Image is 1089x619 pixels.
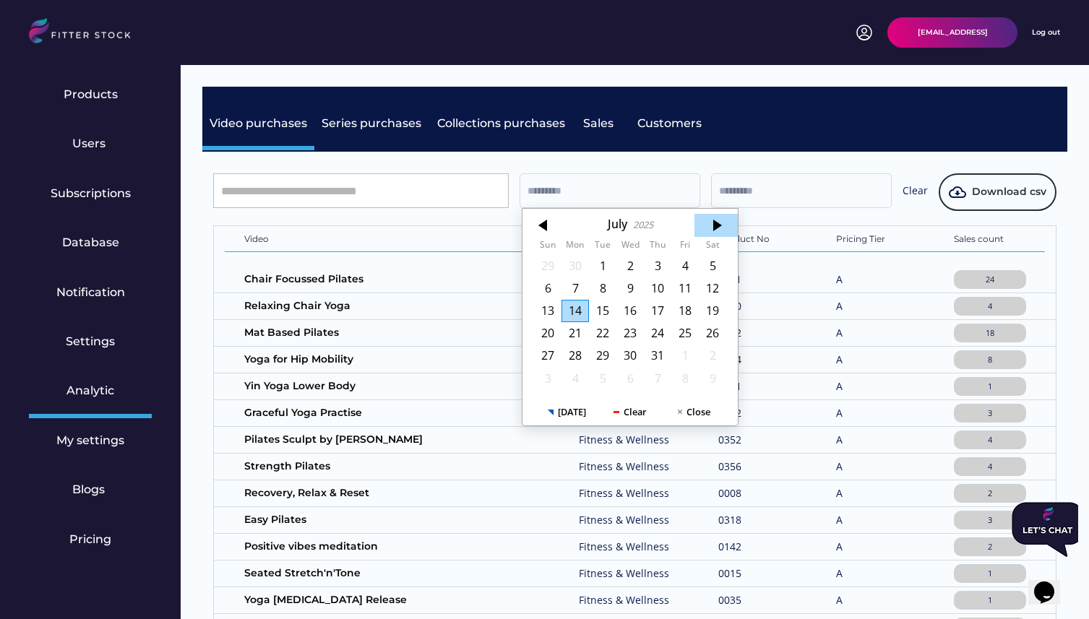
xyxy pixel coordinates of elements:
[836,433,908,447] div: A
[718,513,791,527] div: 0318
[718,299,791,313] div: 0010
[72,136,108,152] div: Users
[699,240,726,254] th: Saturday
[957,407,1023,418] div: 3
[718,406,791,420] div: 0052
[718,326,791,340] div: 0002
[561,300,589,322] div: 7/14/2025
[616,240,644,254] th: Wednesday
[244,326,533,340] div: Mat Based Pilates
[29,18,143,48] img: LOGO.svg
[1028,561,1075,605] iframe: chat widget
[244,486,533,501] div: Recovery, Relax & Reset
[644,300,671,322] div: 7/17/2025
[244,433,533,447] div: Pilates Sculpt by [PERSON_NAME]
[718,233,791,248] div: Product No
[616,300,644,322] div: 7/16/2025
[589,345,616,367] div: 7/29/2025
[836,486,908,501] div: A
[836,459,908,474] div: A
[534,277,561,300] div: 7/06/2025
[957,488,1023,498] div: 2
[644,322,671,345] div: 7/24/2025
[579,540,673,554] div: Fitness & Wellness
[836,299,908,313] div: A
[579,433,673,447] div: Fitness & Wellness
[608,217,627,231] div: July
[589,300,616,322] div: 7/15/2025
[210,116,307,131] div: Video purchases
[633,220,653,230] div: 2025
[957,594,1023,605] div: 1
[244,593,533,607] div: Yoga [MEDICAL_DATA] Release
[957,274,1023,285] div: 24
[589,368,616,390] div: 8/05/2025
[644,345,671,367] div: 7/31/2025
[579,459,673,474] div: Fitness & Wellness
[836,326,908,340] div: A
[644,255,671,277] div: 7/03/2025
[836,352,908,367] div: A
[939,173,1056,211] button: Download csv
[671,368,699,390] div: 8/08/2025
[322,116,423,131] div: Series purchases
[244,406,533,420] div: Graceful Yoga Practise
[244,299,533,313] div: Relaxing Chair Yoga
[1006,496,1078,563] iframe: chat widget
[589,277,616,300] div: 7/08/2025
[6,6,78,61] img: Chat attention grabber
[561,368,589,390] div: 8/04/2025
[954,233,1026,248] div: Sales count
[244,566,533,581] div: Seated Stretch'n'Tone
[72,482,108,498] div: Blogs
[51,186,131,202] div: Subscriptions
[671,255,699,277] div: 7/04/2025
[1032,27,1060,38] div: Log out
[69,532,111,547] div: Pricing
[957,327,1023,338] div: 18
[589,322,616,345] div: 7/22/2025
[244,272,533,287] div: Chair Focussed Pilates
[579,566,673,581] div: Fitness & Wellness
[671,300,699,322] div: 7/18/2025
[244,233,533,248] div: Video
[903,183,928,202] div: Clear
[972,185,1046,199] span: Download csv
[579,593,673,607] div: Fitness & Wellness
[718,486,791,501] div: 0008
[699,300,726,322] div: 7/19/2025
[66,334,115,350] div: Settings
[718,566,791,581] div: 0015
[589,255,616,277] div: 7/01/2025
[718,379,791,394] div: 0261
[56,285,125,300] div: Notification
[62,235,119,251] div: Database
[616,322,644,345] div: 7/23/2025
[644,240,671,254] th: Thursday
[583,116,619,131] div: Sales
[579,486,673,501] div: Fitness & Wellness
[244,540,533,554] div: Positive vibes meditation
[662,399,726,425] button: Close
[534,300,561,322] div: 7/13/2025
[699,255,726,277] div: 7/05/2025
[534,240,561,254] th: Sunday
[616,345,644,367] div: 7/30/2025
[957,381,1023,391] div: 1
[671,345,699,367] div: 8/01/2025
[561,345,589,367] div: 7/28/2025
[836,233,908,248] div: Pricing Tier
[718,433,791,447] div: 0352
[856,24,873,41] img: profile-circle.svg
[561,255,589,277] div: 6/30/2025
[957,541,1023,552] div: 2
[957,514,1023,525] div: 3
[598,399,662,425] button: Clear
[718,352,791,367] div: 0004
[244,352,533,367] div: Yoga for Hip Mobility
[437,116,565,131] div: Collections purchases
[534,368,561,390] div: 8/03/2025
[671,322,699,345] div: 7/25/2025
[561,322,589,345] div: 7/21/2025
